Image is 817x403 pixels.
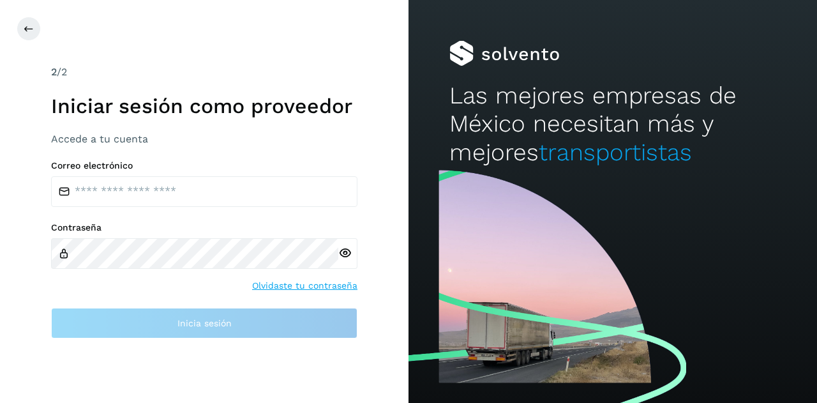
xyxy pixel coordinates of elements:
h1: Iniciar sesión como proveedor [51,94,357,118]
span: 2 [51,66,57,78]
h3: Accede a tu cuenta [51,133,357,145]
div: /2 [51,65,357,80]
label: Correo electrónico [51,160,357,171]
span: Inicia sesión [177,319,232,328]
button: Inicia sesión [51,308,357,338]
h2: Las mejores empresas de México necesitan más y mejores [449,82,776,167]
span: transportistas [539,139,692,166]
label: Contraseña [51,222,357,233]
a: Olvidaste tu contraseña [252,279,357,293]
